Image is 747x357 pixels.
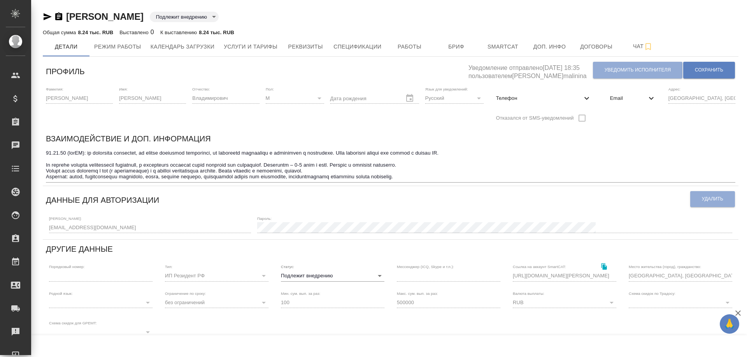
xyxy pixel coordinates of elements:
label: Ограничение по сроку: [165,291,206,295]
button: Скопировать ссылку для ЯМессенджера [43,12,52,21]
span: Сохранить [695,67,723,73]
label: Язык для уведомлений: [425,87,468,91]
div: М [266,93,324,104]
label: Ссылка на аккаунт SmartCAT: [513,265,566,269]
button: Подлежит внедрению [154,14,209,20]
span: Режим работы [94,42,141,52]
label: Макс. сум. вып. за раз: [397,291,438,295]
label: Схема скидок для GPEMT: [49,321,97,325]
button: 🙏 [720,314,739,334]
span: Бриф [438,42,475,52]
label: Пароль: [257,216,272,220]
span: 🙏 [723,316,736,332]
label: Адрес: [668,87,680,91]
span: Телефон [496,94,582,102]
p: Выставлено [119,30,151,35]
a: [PERSON_NAME] [66,11,144,22]
label: Валюта выплаты: [513,291,544,295]
span: Спецификации [333,42,381,52]
h6: Другие данные [46,243,113,255]
div: Подлежит внедрению [150,12,219,22]
svg: Подписаться [644,42,653,51]
p: Общая сумма [43,30,78,35]
label: Схема скидок по Традосу: [629,291,675,295]
h6: Данные для авторизации [46,194,159,206]
span: Работы [391,42,428,52]
label: Родной язык: [49,291,73,295]
div: Подлежит внедрению [281,270,384,281]
h6: Профиль [46,65,85,78]
label: Мессенджер (ICQ, Skype и т.п.): [397,265,454,269]
label: Фамилия: [46,87,63,91]
label: Статус: [281,265,294,269]
span: Email [610,94,647,102]
button: Сохранить [683,62,735,78]
span: Доп. инфо [531,42,568,52]
div: Email [604,90,662,107]
label: Место жительства (город), гражданство: [629,265,701,269]
h5: Уведомление отправлено [DATE] 18:35 пользователем [PERSON_NAME]malinina [468,60,593,80]
button: Скопировать ссылку [596,258,612,274]
h6: Взаимодействие и доп. информация [46,132,211,145]
div: Телефон [490,90,598,107]
span: Чат [624,42,662,51]
div: без ограничений [165,297,268,308]
div: Русский [425,93,484,104]
label: Имя: [119,87,128,91]
div: ИП Резидент РФ [165,270,268,281]
label: [PERSON_NAME]: [49,216,82,220]
span: Детали [47,42,85,52]
span: Реквизиты [287,42,324,52]
label: Пол: [266,87,274,91]
textarea: 91.21.50 (lorEM): ip dolorsita consectet, ad elitse doeiusmod temporinci, ut laboreetd magnaaliqu... [46,150,735,180]
button: Скопировать ссылку [54,12,63,21]
label: Порядковый номер: [49,265,84,269]
label: Тип: [165,265,172,269]
span: Отказался от SMS-уведомлений [496,114,574,122]
p: 8.24 тыс. RUB [199,30,234,35]
p: 8.24 тыс. RUB [78,30,113,35]
span: Календарь загрузки [151,42,215,52]
span: Услуги и тарифы [224,42,277,52]
p: К выставлению [160,30,199,35]
label: Мин. сум. вып. за раз: [281,291,321,295]
div: 0 [119,28,154,37]
label: Отчество: [192,87,210,91]
span: Договоры [578,42,615,52]
span: Smartcat [484,42,522,52]
div: RUB [513,297,616,308]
